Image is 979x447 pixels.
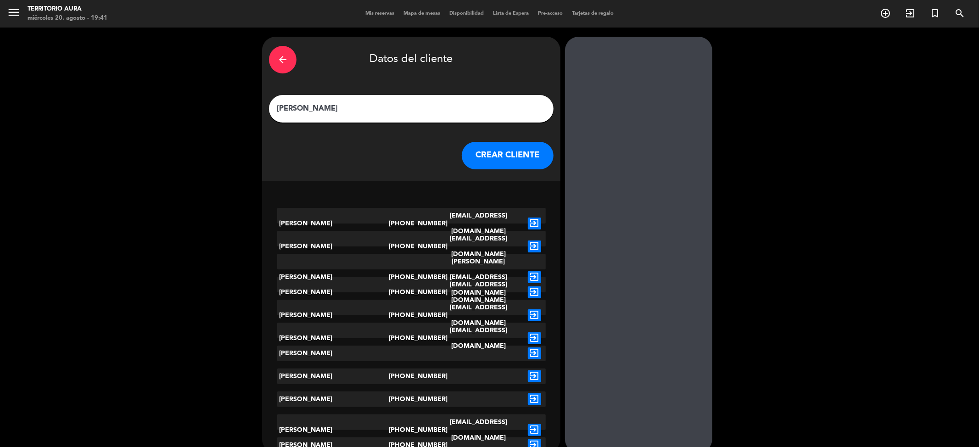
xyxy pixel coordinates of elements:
[462,142,554,169] button: CREAR CLIENTE
[277,300,389,331] div: [PERSON_NAME]
[434,254,523,301] div: [PERSON_NAME][EMAIL_ADDRESS][DOMAIN_NAME]
[277,414,389,446] div: [PERSON_NAME]
[389,254,434,301] div: [PHONE_NUMBER]
[434,208,523,239] div: [EMAIL_ADDRESS][DOMAIN_NAME]
[399,11,445,16] span: Mapa de mesas
[528,424,541,436] i: exit_to_app
[434,323,523,354] div: [EMAIL_ADDRESS][DOMAIN_NAME]
[7,6,21,22] button: menu
[528,332,541,344] i: exit_to_app
[954,8,965,19] i: search
[929,8,940,19] i: turned_in_not
[277,231,389,262] div: [PERSON_NAME]
[528,309,541,321] i: exit_to_app
[277,254,389,301] div: [PERSON_NAME]
[277,208,389,239] div: [PERSON_NAME]
[277,369,389,384] div: [PERSON_NAME]
[277,346,389,361] div: [PERSON_NAME]
[528,271,541,283] i: exit_to_app
[389,414,434,446] div: [PHONE_NUMBER]
[277,323,389,354] div: [PERSON_NAME]
[389,231,434,262] div: [PHONE_NUMBER]
[528,347,541,359] i: exit_to_app
[434,300,523,331] div: [EMAIL_ADDRESS][DOMAIN_NAME]
[7,6,21,19] i: menu
[533,11,567,16] span: Pre-acceso
[389,300,434,331] div: [PHONE_NUMBER]
[528,218,541,229] i: exit_to_app
[277,54,288,65] i: arrow_back
[528,286,541,298] i: exit_to_app
[905,8,916,19] i: exit_to_app
[389,391,434,407] div: [PHONE_NUMBER]
[389,369,434,384] div: [PHONE_NUMBER]
[277,277,389,308] div: [PERSON_NAME]
[269,44,554,76] div: Datos del cliente
[434,231,523,262] div: [EMAIL_ADDRESS][DOMAIN_NAME]
[389,277,434,308] div: [PHONE_NUMBER]
[434,277,523,308] div: [EMAIL_ADDRESS][DOMAIN_NAME]
[434,414,523,446] div: [EMAIL_ADDRESS][DOMAIN_NAME]
[880,8,891,19] i: add_circle_outline
[445,11,488,16] span: Disponibilidad
[28,14,107,23] div: miércoles 20. agosto - 19:41
[567,11,618,16] span: Tarjetas de regalo
[277,391,389,407] div: [PERSON_NAME]
[528,370,541,382] i: exit_to_app
[488,11,533,16] span: Lista de Espera
[389,323,434,354] div: [PHONE_NUMBER]
[276,102,547,115] input: Escriba nombre, correo electrónico o número de teléfono...
[528,393,541,405] i: exit_to_app
[528,240,541,252] i: exit_to_app
[389,208,434,239] div: [PHONE_NUMBER]
[361,11,399,16] span: Mis reservas
[28,5,107,14] div: TERRITORIO AURA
